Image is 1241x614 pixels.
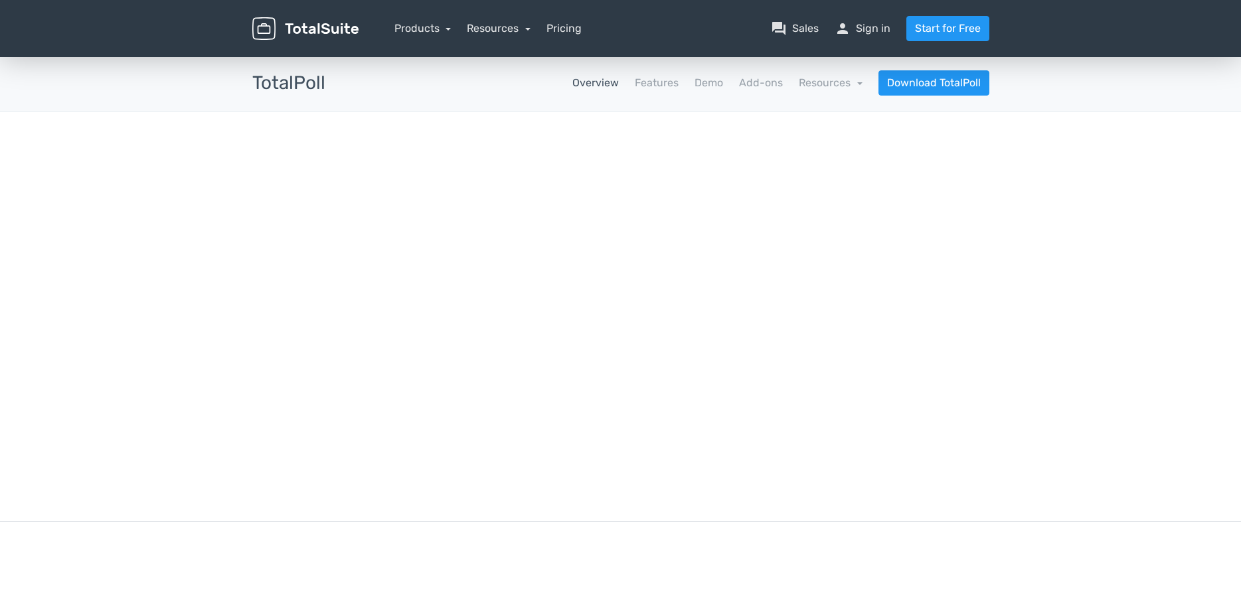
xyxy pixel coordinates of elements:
[546,21,582,37] a: Pricing
[252,17,359,40] img: TotalSuite for WordPress
[906,16,989,41] a: Start for Free
[252,73,325,94] h3: TotalPoll
[739,75,783,91] a: Add-ons
[467,22,531,35] a: Resources
[771,21,819,37] a: question_answerSales
[835,21,851,37] span: person
[799,76,863,89] a: Resources
[394,22,452,35] a: Products
[835,21,890,37] a: personSign in
[635,75,679,91] a: Features
[771,21,787,37] span: question_answer
[695,75,723,91] a: Demo
[572,75,619,91] a: Overview
[878,70,989,96] a: Download TotalPoll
